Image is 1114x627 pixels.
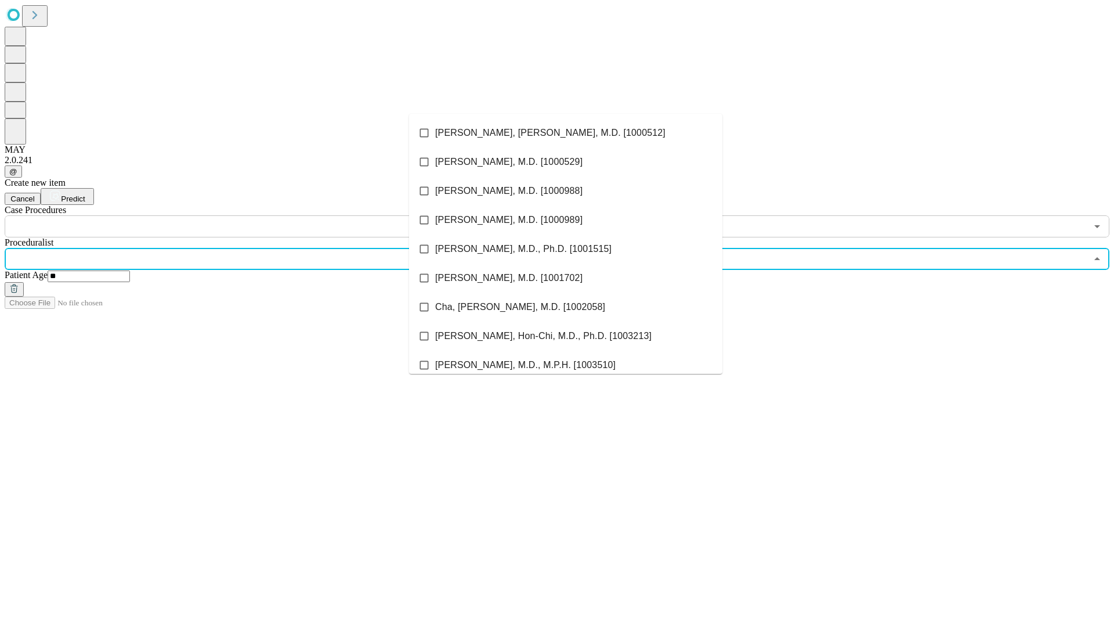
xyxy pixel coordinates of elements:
[435,300,605,314] span: Cha, [PERSON_NAME], M.D. [1002058]
[10,194,35,203] span: Cancel
[5,237,53,247] span: Proceduralist
[5,165,22,178] button: @
[1089,218,1105,235] button: Open
[5,205,66,215] span: Scheduled Procedure
[435,213,583,227] span: [PERSON_NAME], M.D. [1000989]
[61,194,85,203] span: Predict
[5,155,1109,165] div: 2.0.241
[435,126,665,140] span: [PERSON_NAME], [PERSON_NAME], M.D. [1000512]
[435,271,583,285] span: [PERSON_NAME], M.D. [1001702]
[435,242,612,256] span: [PERSON_NAME], M.D., Ph.D. [1001515]
[5,178,66,188] span: Create new item
[5,270,48,280] span: Patient Age
[435,329,652,343] span: [PERSON_NAME], Hon-Chi, M.D., Ph.D. [1003213]
[5,193,41,205] button: Cancel
[435,184,583,198] span: [PERSON_NAME], M.D. [1000988]
[5,145,1109,155] div: MAY
[41,188,94,205] button: Predict
[1089,251,1105,267] button: Close
[9,167,17,176] span: @
[435,155,583,169] span: [PERSON_NAME], M.D. [1000529]
[435,358,616,372] span: [PERSON_NAME], M.D., M.P.H. [1003510]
